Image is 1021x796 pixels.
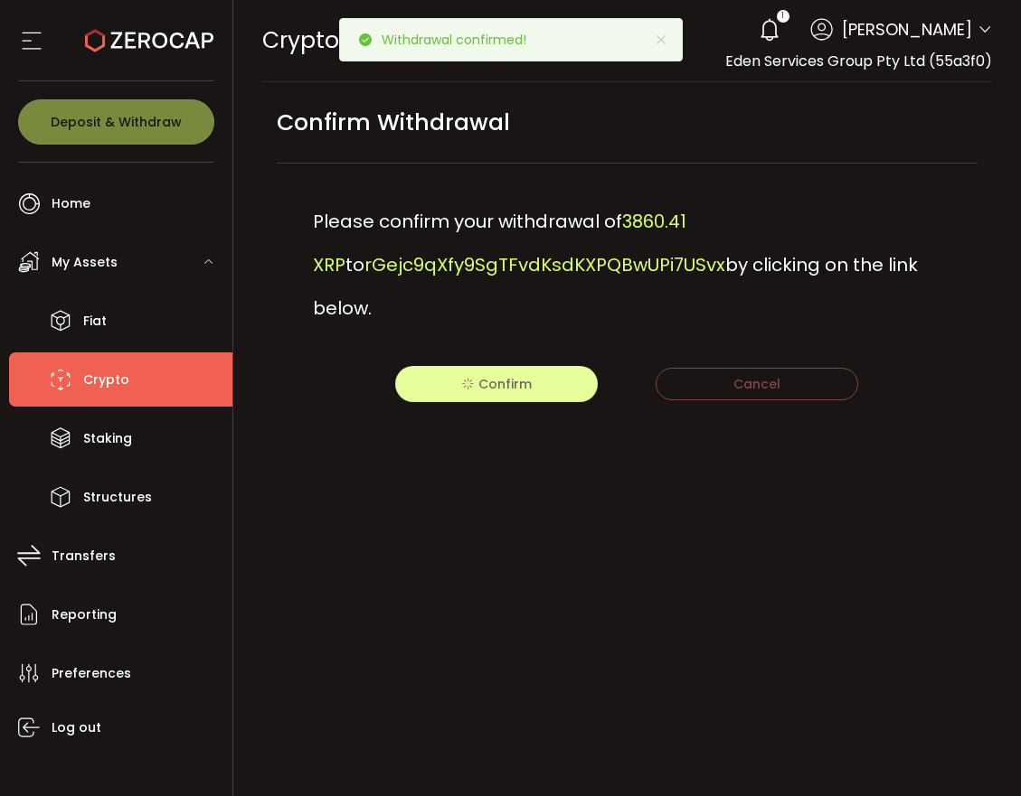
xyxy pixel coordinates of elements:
[83,308,107,334] span: Fiat
[277,102,510,143] span: Confirm Withdrawal
[313,209,622,234] span: Please confirm your withdrawal of
[83,426,132,452] span: Staking
[18,99,214,145] button: Deposit & Withdraw
[262,24,339,56] span: Crypto
[52,543,116,569] span: Transfers
[52,660,131,687] span: Preferences
[725,51,992,71] span: Eden Services Group Pty Ltd (55a3f0)
[345,252,364,277] span: to
[52,602,117,628] span: Reporting
[83,367,129,393] span: Crypto
[382,33,541,46] p: Withdrawal confirmed!
[733,375,780,393] span: Cancel
[781,10,784,23] span: 1
[842,17,972,42] span: [PERSON_NAME]
[931,709,1021,796] iframe: Chat Widget
[364,252,725,277] span: rGejc9qXfy9SgTFvdKsdKXPQBwUPi7USvx
[52,191,90,217] span: Home
[51,116,182,128] span: Deposit & Withdraw
[83,484,152,510] span: Structures
[656,368,858,400] button: Cancel
[52,715,101,741] span: Log out
[52,249,118,276] span: My Assets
